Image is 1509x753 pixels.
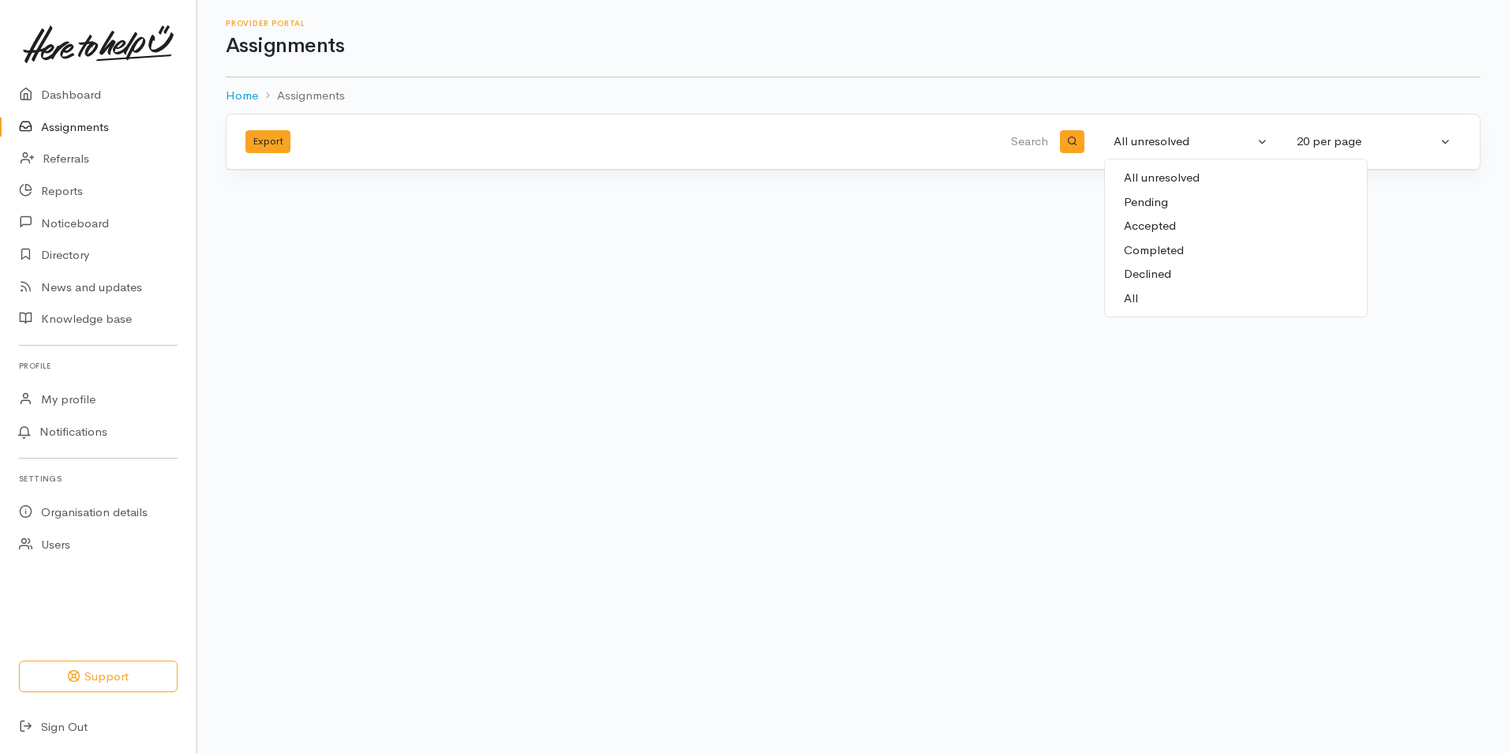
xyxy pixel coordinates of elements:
[1124,265,1171,283] span: Declined
[1124,242,1184,260] span: Completed
[258,87,345,105] li: Assignments
[675,123,1051,161] input: Search
[1124,169,1348,187] span: All unresolved
[1287,126,1461,157] button: 20 per page
[1114,133,1254,151] div: All unresolved
[1124,290,1138,308] span: All
[19,661,178,693] button: Support
[226,35,1481,58] h1: Assignments
[1297,133,1437,151] div: 20 per page
[226,87,258,105] a: Home
[19,468,178,489] h6: Settings
[19,355,178,376] h6: Profile
[1200,171,1348,185] small: Pending, in progress or on hold
[226,77,1481,114] nav: breadcrumb
[226,19,1481,28] h6: Provider Portal
[1104,126,1278,157] button: All unresolved
[1124,217,1176,235] span: Accepted
[1124,193,1168,212] span: Pending
[245,130,290,153] button: Export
